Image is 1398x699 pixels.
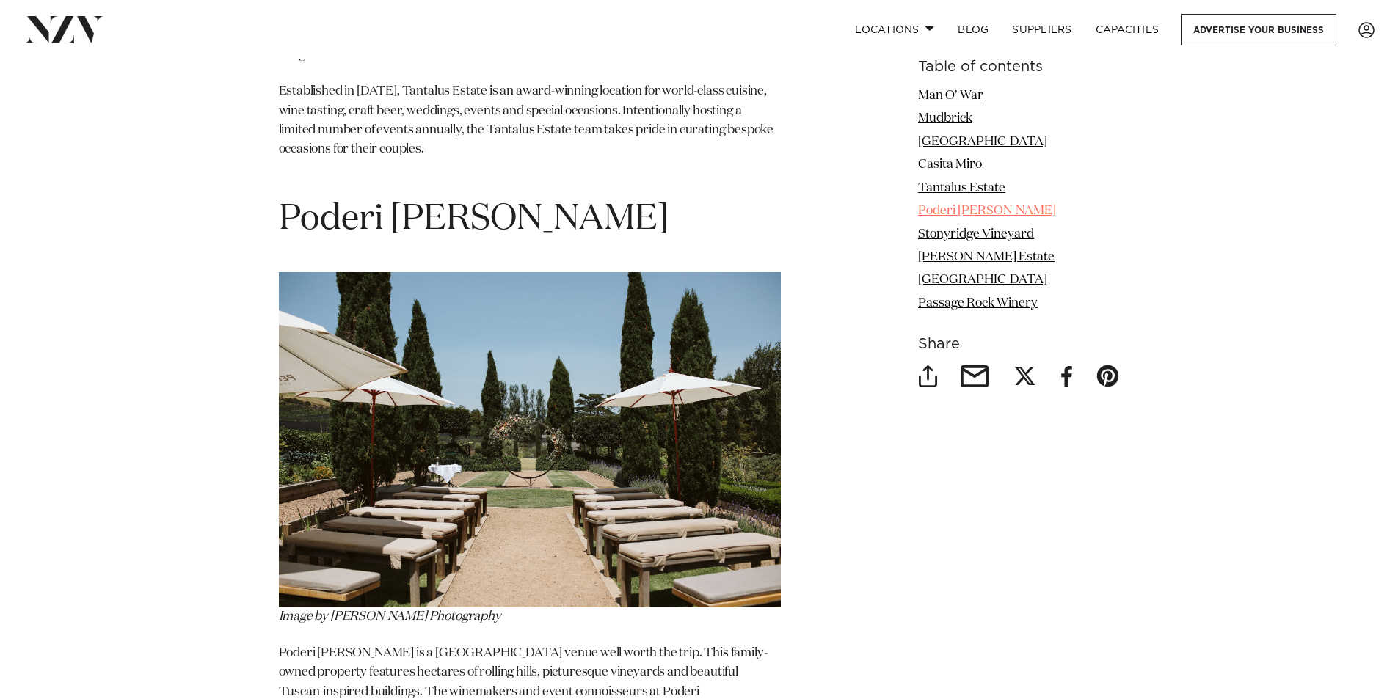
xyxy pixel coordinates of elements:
[918,205,1056,217] a: Poderi [PERSON_NAME]
[918,89,983,102] a: Man O' War
[279,610,501,623] span: Image by [PERSON_NAME] Photography
[1181,14,1336,45] a: Advertise your business
[918,228,1034,241] a: Stonyridge Vineyard
[1084,14,1171,45] a: Capacities
[1000,14,1083,45] a: SUPPLIERS
[918,297,1038,310] a: Passage Rock Winery
[918,251,1055,263] a: [PERSON_NAME] Estate
[946,14,1000,45] a: BLOG
[23,16,103,43] img: nzv-logo.png
[918,158,982,171] a: Casita Miro
[279,202,669,237] span: Poderi [PERSON_NAME]
[918,274,1047,287] a: [GEOGRAPHIC_DATA]
[918,112,972,125] a: Mudbrick
[918,337,1120,352] h6: Share
[279,82,781,179] p: Established in [DATE], Tantalus Estate is an award-winning location for world-class cuisine, wine...
[918,136,1047,148] a: [GEOGRAPHIC_DATA]
[843,14,946,45] a: Locations
[918,59,1120,75] h6: Table of contents
[918,182,1005,194] a: Tantalus Estate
